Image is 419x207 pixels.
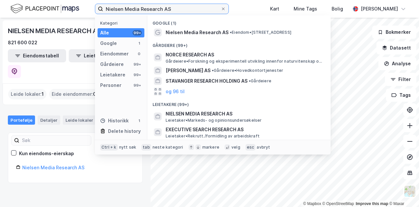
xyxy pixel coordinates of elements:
[322,201,354,206] a: OpenStreetMap
[231,145,240,150] div: velg
[356,201,388,206] a: Improve this map
[257,145,270,150] div: avbryt
[100,144,118,151] div: Ctrl + k
[270,5,279,13] div: Kart
[385,73,416,86] button: Filter
[93,90,96,98] span: 0
[386,89,416,102] button: Tags
[100,117,129,125] div: Historikk
[133,62,142,67] div: 99+
[361,5,398,13] div: [PERSON_NAME]
[8,39,37,47] div: 821 600 022
[147,15,331,27] div: Google (1)
[133,30,142,35] div: 99+
[100,39,117,47] div: Google
[147,38,331,50] div: Gårdeiere (99+)
[137,118,142,123] div: 1
[19,150,74,157] div: Kun eiendoms-eierskap
[166,29,228,36] span: Nielsen Media Research AS
[19,135,91,145] input: Søk
[372,26,416,39] button: Bokmerker
[10,3,79,14] img: logo.f888ab2527a4732fd821a326f86c7f29.svg
[108,127,141,135] div: Delete history
[38,115,60,125] div: Detaljer
[153,145,183,150] div: neste kategori
[133,72,142,77] div: 99+
[95,117,101,123] div: 1
[166,67,210,74] span: [PERSON_NAME] AS
[246,144,256,151] div: esc
[376,41,416,54] button: Datasett
[332,5,343,13] div: Bolig
[8,89,46,99] div: Leide lokaler :
[100,81,121,89] div: Personer
[8,49,66,62] button: Eiendomstabell
[133,83,142,88] div: 99+
[294,5,317,13] div: Mine Tags
[166,110,323,118] span: NIELSEN MEDIA RESEARCH AS
[8,26,103,36] div: NIELSEN MEDIA RESEARCH AS
[8,115,35,125] div: Portefølje
[230,30,232,35] span: •
[230,30,291,35] span: Eiendom • [STREET_ADDRESS]
[166,134,260,139] span: Leietaker • Rekrutt./formidling av arbeidskraft
[63,115,104,125] div: Leide lokaler
[166,51,323,59] span: NORCE RESEARCH AS
[166,118,262,123] span: Leietaker • Markeds- og opinionsundersøkelser
[100,71,125,79] div: Leietakere
[166,77,247,85] span: STAVANGER RESEARCH HOLDING AS
[166,126,323,134] span: EXECUTIVE SEARCH RESEARCH AS
[141,144,151,151] div: tab
[378,57,416,70] button: Analyse
[119,145,137,150] div: nytt søk
[137,51,142,56] div: 0
[103,4,221,14] input: Søk på adresse, matrikkel, gårdeiere, leietakere eller personer
[49,89,99,99] div: Eide eiendommer :
[303,201,321,206] a: Mapbox
[249,78,251,83] span: •
[166,59,324,64] span: Gårdeiere • Forskning og eksperimentell utvikling innenfor naturvitenskap og teknikk
[100,60,124,68] div: Gårdeiere
[386,176,419,207] iframe: Chat Widget
[22,165,84,170] a: Nielsen Media Research AS
[166,88,185,95] button: og 96 til
[212,68,283,73] span: Gårdeiere • Hovedkontortjenester
[249,78,271,84] span: Gårdeiere
[212,68,214,73] span: •
[202,145,219,150] div: markere
[147,97,331,109] div: Leietakere (99+)
[100,21,144,26] div: Kategori
[100,50,129,58] div: Eiendommer
[69,49,127,62] button: Leietakertabell
[100,29,109,37] div: Alle
[137,41,142,46] div: 1
[42,90,44,98] span: 1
